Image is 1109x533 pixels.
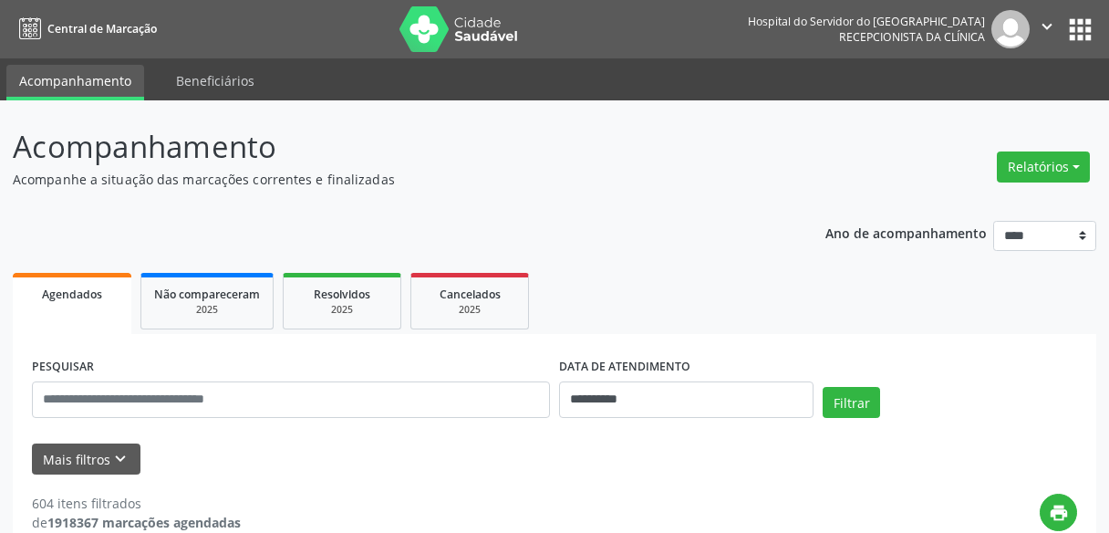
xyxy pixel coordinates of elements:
[154,303,260,317] div: 2025
[32,444,140,476] button: Mais filtroskeyboard_arrow_down
[32,353,94,381] label: PESQUISAR
[823,387,880,418] button: Filtrar
[154,287,260,302] span: Não compareceram
[1037,16,1057,37] i: 
[1049,503,1069,523] i: print
[825,221,987,244] p: Ano de acompanhamento
[997,152,1090,183] button: Relatórios
[1030,10,1064,48] button: 
[42,287,102,302] span: Agendados
[559,353,690,381] label: DATA DE ATENDIMENTO
[296,303,388,317] div: 2025
[839,29,985,45] span: Recepcionista da clínica
[163,65,267,97] a: Beneficiários
[1064,14,1096,46] button: apps
[991,10,1030,48] img: img
[424,303,515,317] div: 2025
[110,449,130,469] i: keyboard_arrow_down
[440,287,501,302] span: Cancelados
[13,170,772,189] p: Acompanhe a situação das marcações correntes e finalizadas
[32,513,241,532] div: de
[314,287,370,302] span: Resolvidos
[748,14,985,29] div: Hospital do Servidor do [GEOGRAPHIC_DATA]
[1040,494,1077,531] button: print
[6,65,144,100] a: Acompanhamento
[32,494,241,513] div: 604 itens filtrados
[47,21,157,37] span: Central de Marcação
[13,124,772,170] p: Acompanhamento
[13,14,157,44] a: Central de Marcação
[47,514,241,531] strong: 1918367 marcações agendadas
